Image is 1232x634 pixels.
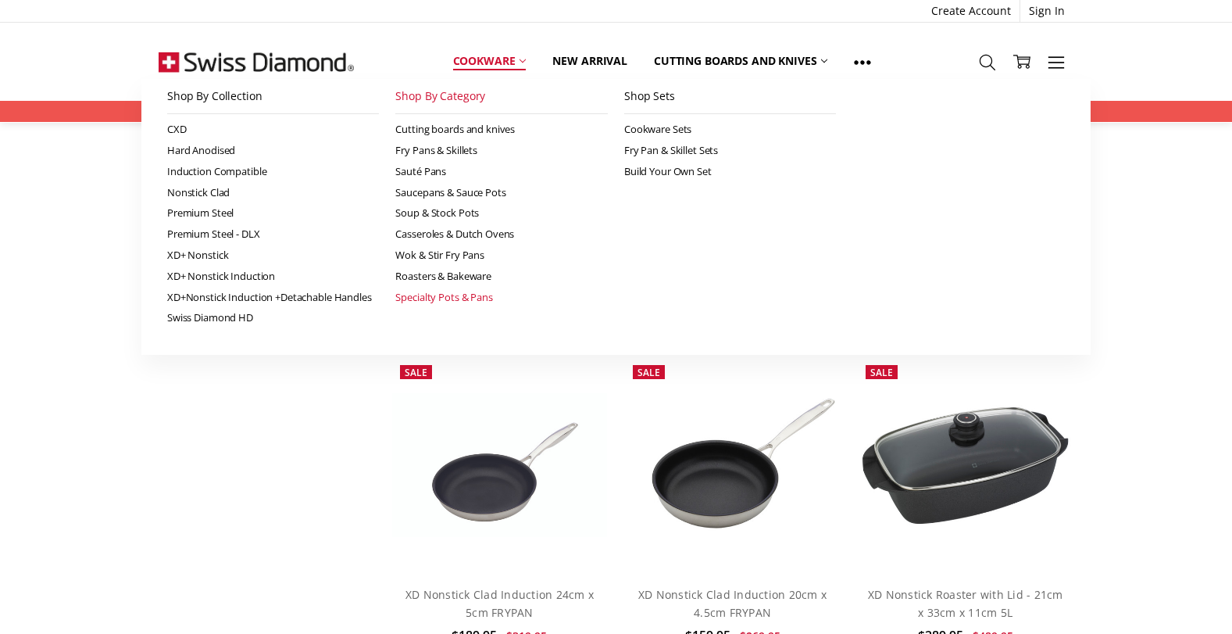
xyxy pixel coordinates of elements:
img: 20cm Fry Pan | Nonstick Clad [625,382,841,549]
a: Cutting boards and knives [641,44,841,78]
img: Free Shipping On Every Order [159,23,354,101]
a: Cookware [440,44,540,78]
a: XD Nonstick Clad Induction 20cm x 4.5cm FRYPAN [638,587,827,619]
img: 24cm Fry Pan | Nonstick Clad [392,393,608,537]
a: 20cm Fry Pan | Nonstick Clad [625,357,841,573]
a: XD Nonstick Roaster with Lid - 21cm x 33cm x 11cm 5L [858,357,1073,573]
a: Shop Sets [624,79,837,114]
img: XD Nonstick Roaster with Lid - 21cm x 33cm x 11cm 5L [858,402,1073,529]
a: XD Nonstick Roaster with Lid - 21cm x 33cm x 11cm 5L [868,587,1063,619]
span: Sale [870,366,893,379]
a: XD Nonstick Clad Induction 24cm x 5cm FRYPAN [405,587,594,619]
a: Show All [841,44,884,79]
span: Sale [405,366,427,379]
a: Shop By Category [395,79,608,114]
span: Sale [637,366,660,379]
a: 24cm Fry Pan | Nonstick Clad [392,357,608,573]
a: New arrival [539,44,640,78]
